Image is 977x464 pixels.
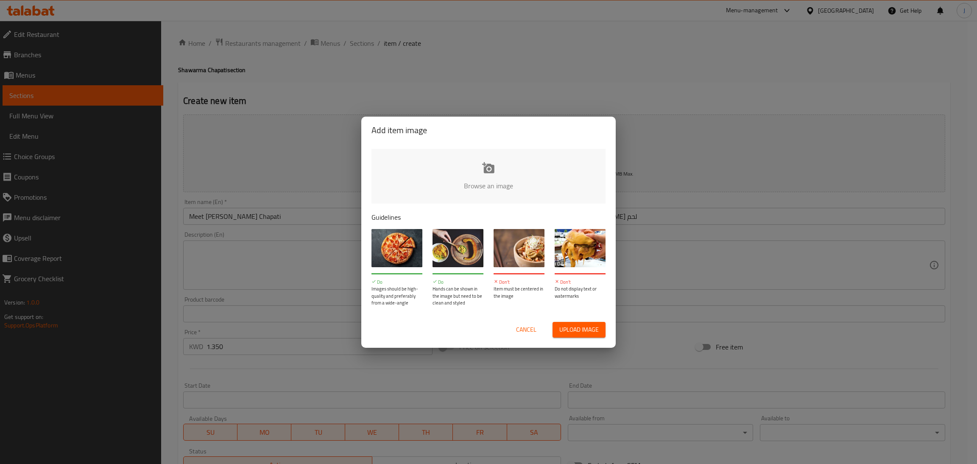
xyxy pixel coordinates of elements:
[371,285,422,307] p: Images should be high-quality and preferably from a wide-angle
[513,322,540,338] button: Cancel
[371,229,422,267] img: guide-img-1@3x.jpg
[553,322,606,338] button: Upload image
[371,279,422,286] p: Do
[371,212,606,222] p: Guidelines
[555,285,606,299] p: Do not display text or watermarks
[559,324,599,335] span: Upload image
[494,229,544,267] img: guide-img-3@3x.jpg
[516,324,536,335] span: Cancel
[433,285,483,307] p: Hands can be shown in the image but need to be clean and styled
[371,123,606,137] h2: Add item image
[555,229,606,267] img: guide-img-4@3x.jpg
[494,279,544,286] p: Don't
[494,285,544,299] p: Item must be centered in the image
[433,279,483,286] p: Do
[555,279,606,286] p: Don't
[433,229,483,267] img: guide-img-2@3x.jpg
